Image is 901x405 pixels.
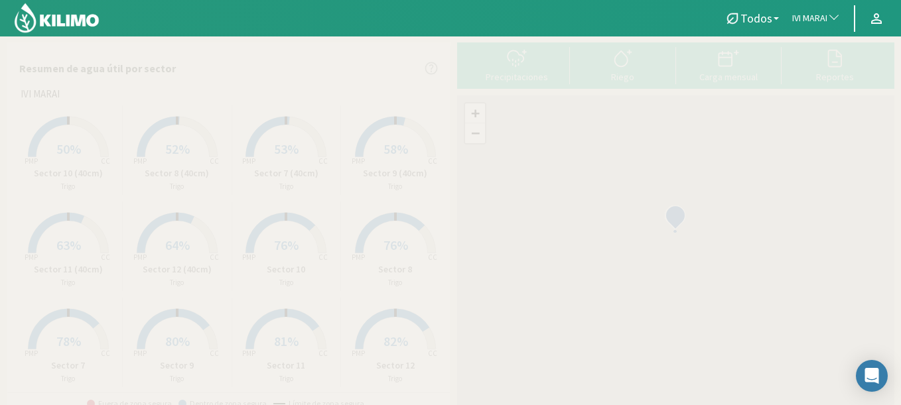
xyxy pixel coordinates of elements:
[232,359,340,373] p: Sector 11
[232,166,340,180] p: Sector 7 (40cm)
[318,253,328,262] tspan: CC
[165,141,190,157] span: 52%
[56,141,81,157] span: 50%
[165,333,190,349] span: 80%
[101,253,110,262] tspan: CC
[856,360,888,392] div: Open Intercom Messenger
[318,349,328,358] tspan: CC
[782,47,888,82] button: Reportes
[574,72,672,82] div: Riego
[740,11,772,25] span: Todos
[341,262,450,276] p: Sector 8
[14,373,122,384] p: Trigo
[232,373,340,384] p: Trigo
[56,237,81,253] span: 63%
[570,47,676,82] button: Riego
[101,156,110,166] tspan: CC
[383,141,408,157] span: 58%
[676,47,782,82] button: Carga mensual
[21,87,60,102] span: IVI MARAI
[123,166,231,180] p: Sector 8 (40cm)
[680,72,778,82] div: Carga mensual
[786,72,884,82] div: Reportes
[19,60,176,76] p: Resumen de agua útil por sector
[232,181,340,192] p: Trigo
[242,349,255,358] tspan: PMP
[274,237,299,253] span: 76%
[14,277,122,288] p: Trigo
[24,253,37,262] tspan: PMP
[242,156,255,166] tspan: PMP
[464,47,570,82] button: Precipitaciones
[352,156,365,166] tspan: PMP
[274,141,299,157] span: 53%
[24,349,37,358] tspan: PMP
[341,373,450,384] p: Trigo
[341,359,450,373] p: Sector 12
[428,349,437,358] tspan: CC
[341,277,450,288] p: Trigo
[210,156,219,166] tspan: CC
[792,12,827,25] span: IVI MARAI
[24,156,37,166] tspan: PMP
[13,2,100,34] img: Kilimo
[123,373,231,384] p: Trigo
[14,262,122,276] p: Sector 11 (40cm)
[14,359,122,373] p: Sector 7
[14,181,122,192] p: Trigo
[274,333,299,349] span: 81%
[232,262,340,276] p: Sector 10
[210,253,219,262] tspan: CC
[133,156,147,166] tspan: PMP
[465,103,485,123] a: Zoom in
[165,237,190,253] span: 64%
[383,237,408,253] span: 76%
[56,333,81,349] span: 78%
[352,253,365,262] tspan: PMP
[232,277,340,288] p: Trigo
[133,349,147,358] tspan: PMP
[123,277,231,288] p: Trigo
[352,349,365,358] tspan: PMP
[428,253,437,262] tspan: CC
[318,156,328,166] tspan: CC
[428,156,437,166] tspan: CC
[123,181,231,192] p: Trigo
[383,333,408,349] span: 82%
[101,349,110,358] tspan: CC
[786,4,847,33] button: IVI MARAI
[123,359,231,373] p: Sector 9
[242,253,255,262] tspan: PMP
[341,166,450,180] p: Sector 9 (40cm)
[133,253,147,262] tspan: PMP
[14,166,122,180] p: Sector 10 (40cm)
[341,181,450,192] p: Trigo
[123,262,231,276] p: Sector 12 (40cm)
[210,349,219,358] tspan: CC
[468,72,566,82] div: Precipitaciones
[465,123,485,143] a: Zoom out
